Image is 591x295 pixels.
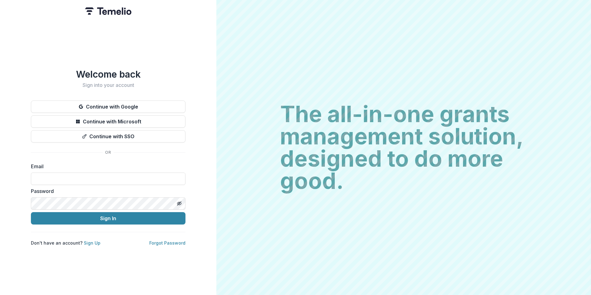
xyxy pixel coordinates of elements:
label: Password [31,187,182,195]
label: Email [31,163,182,170]
button: Continue with SSO [31,130,185,143]
a: Forgot Password [149,240,185,246]
button: Sign In [31,212,185,224]
button: Continue with Google [31,100,185,113]
a: Sign Up [84,240,100,246]
button: Toggle password visibility [174,199,184,208]
p: Don't have an account? [31,240,100,246]
h1: Welcome back [31,69,185,80]
button: Continue with Microsoft [31,115,185,128]
img: Temelio [85,7,131,15]
h2: Sign into your account [31,82,185,88]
